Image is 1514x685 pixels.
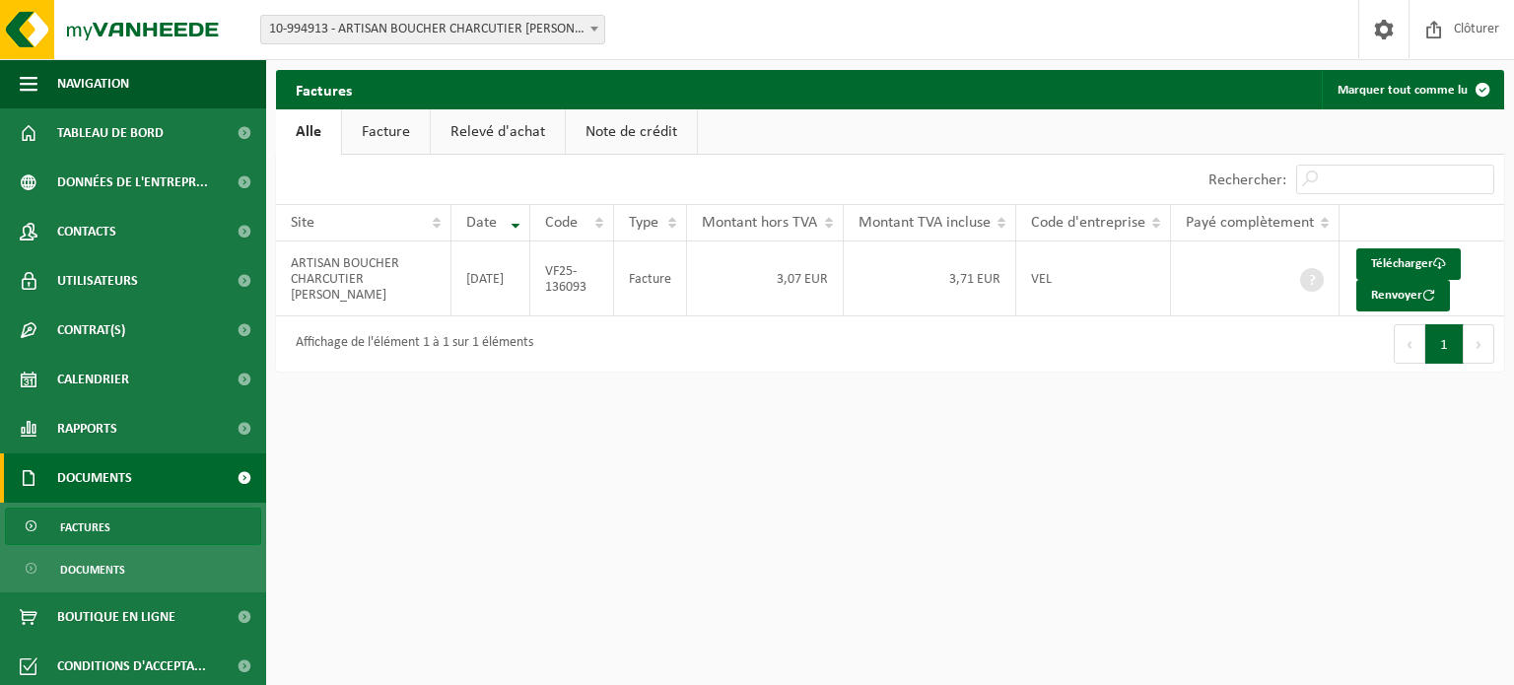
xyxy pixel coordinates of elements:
span: Documents [60,551,125,588]
td: ARTISAN BOUCHER CHARCUTIER [PERSON_NAME] [276,241,451,316]
td: 3,07 EUR [687,241,844,316]
span: 10-994913 - ARTISAN BOUCHER CHARCUTIER MYRIAM DELHAYE - XHENDELESSE [261,16,604,43]
span: Date [466,215,497,231]
span: Site [291,215,314,231]
td: VF25-136093 [530,241,614,316]
label: Rechercher: [1208,172,1286,188]
td: Facture [614,241,687,316]
span: Montant TVA incluse [859,215,991,231]
span: Contrat(s) [57,306,125,355]
span: Calendrier [57,355,129,404]
td: VEL [1016,241,1171,316]
button: Previous [1394,324,1425,364]
span: Code d'entreprise [1031,215,1145,231]
span: Navigation [57,59,129,108]
a: Télécharger [1356,248,1461,280]
span: Données de l'entrepr... [57,158,208,207]
h2: Factures [276,70,372,108]
span: Payé complètement [1186,215,1314,231]
span: Montant hors TVA [702,215,817,231]
span: Code [545,215,578,231]
button: Renvoyer [1356,280,1450,311]
td: 3,71 EUR [844,241,1016,316]
button: Marquer tout comme lu [1322,70,1502,109]
span: Factures [60,509,110,546]
span: Tableau de bord [57,108,164,158]
span: Rapports [57,404,117,453]
a: Note de crédit [566,109,697,155]
button: 1 [1425,324,1464,364]
span: 10-994913 - ARTISAN BOUCHER CHARCUTIER MYRIAM DELHAYE - XHENDELESSE [260,15,605,44]
div: Affichage de l'élément 1 à 1 sur 1 éléments [286,326,533,362]
span: Documents [57,453,132,503]
a: Documents [5,550,261,587]
td: [DATE] [451,241,530,316]
a: Facture [342,109,430,155]
a: Alle [276,109,341,155]
a: Relevé d'achat [431,109,565,155]
span: Contacts [57,207,116,256]
button: Next [1464,324,1494,364]
span: Utilisateurs [57,256,138,306]
span: Type [629,215,658,231]
a: Factures [5,508,261,545]
span: Boutique en ligne [57,592,175,642]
